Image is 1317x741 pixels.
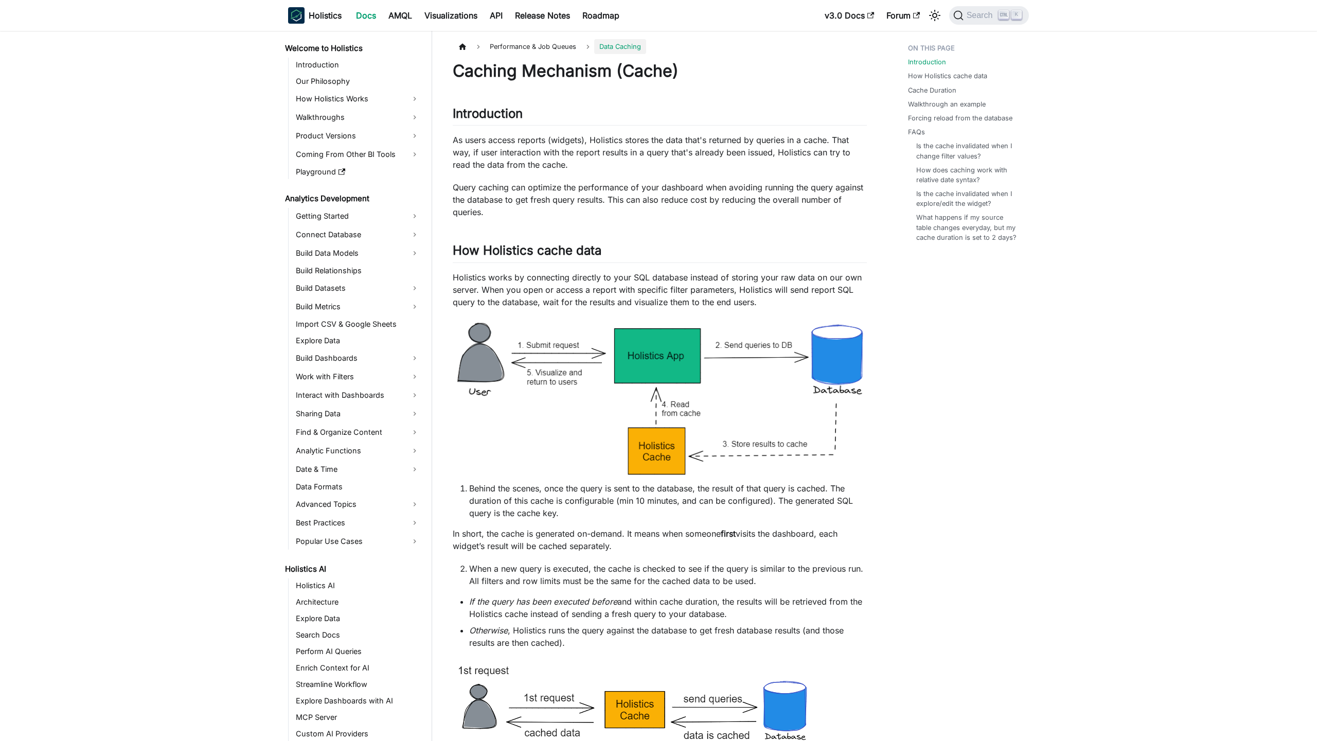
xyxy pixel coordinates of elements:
[293,146,423,163] a: Coming From Other BI Tools
[908,85,956,95] a: Cache Duration
[908,71,987,81] a: How Holistics cache data
[916,165,1019,185] a: How does caching work with relative date syntax?
[1011,10,1022,20] kbd: K
[278,31,432,741] nav: Docs sidebar
[453,271,867,308] p: Holistics works by connecting directly to your SQL database instead of storing your raw data on o...
[916,189,1019,208] a: Is the cache invalidated when I explore/edit the widget?
[293,424,423,440] a: Find & Organize Content
[949,6,1029,25] button: Search (Ctrl+K)
[293,443,423,459] a: Analytic Functions
[453,134,867,171] p: As users access reports (widgets), Holistics stores the data that's returned by queries in a cach...
[453,527,867,552] p: In short, the cache is generated on-demand. It means when someone visits the dashboard, each widg...
[484,7,509,24] a: API
[288,7,342,24] a: HolisticsHolistics
[453,319,867,480] img: Cache Mechanism
[880,7,926,24] a: Forum
[282,562,423,576] a: Holistics AI
[293,710,423,725] a: MCP Server
[509,7,576,24] a: Release Notes
[293,496,423,513] a: Advanced Topics
[293,109,423,126] a: Walkthroughs
[293,611,423,626] a: Explore Data
[453,243,867,262] h2: How Holistics cache data
[576,7,626,24] a: Roadmap
[288,7,305,24] img: Holistics
[453,181,867,218] p: Query caching can optimize the performance of your dashboard when avoiding running the query agai...
[293,245,423,261] a: Build Data Models
[453,39,472,54] a: Home page
[818,7,880,24] a: v3.0 Docs
[282,41,423,56] a: Welcome to Holistics
[908,57,946,67] a: Introduction
[293,644,423,659] a: Perform AI Queries
[293,165,423,179] a: Playground
[418,7,484,24] a: Visualizations
[293,280,423,296] a: Build Datasets
[293,58,423,72] a: Introduction
[293,405,423,422] a: Sharing Data
[293,333,423,348] a: Explore Data
[309,9,342,22] b: Holistics
[453,106,867,126] h2: Introduction
[293,480,423,494] a: Data Formats
[293,677,423,692] a: Streamline Workflow
[453,61,867,81] h1: Caching Mechanism (Cache)
[469,595,867,620] li: and within cache duration, the results will be retrieved from the Holistics cache instead of send...
[293,694,423,708] a: Explore Dashboards with AI
[293,74,423,89] a: Our Philosophy
[293,661,423,675] a: Enrich Context for AI
[293,727,423,741] a: Custom AI Providers
[908,113,1012,123] a: Forcing reload from the database
[964,11,999,20] span: Search
[721,528,736,539] strong: first
[293,515,423,531] a: Best Practices
[293,595,423,609] a: Architecture
[293,208,423,224] a: Getting Started
[908,99,986,109] a: Walkthrough an example
[927,7,943,24] button: Switch between dark and light mode (currently light mode)
[469,562,867,587] li: When a new query is executed, the cache is checked to see if the query is similar to the previous...
[469,624,867,649] li: , Holistics runs the query against the database to get fresh database results (and those results ...
[293,578,423,593] a: Holistics AI
[469,596,617,607] em: If the query has been executed before
[293,533,423,550] a: Popular Use Cases
[293,91,423,107] a: How Holistics Works
[293,387,423,403] a: Interact with Dashboards
[916,141,1019,161] a: Is the cache invalidated when I change filter values?
[293,350,423,366] a: Build Dashboards
[293,317,423,331] a: Import CSV & Google Sheets
[594,39,646,54] span: Data Caching
[469,625,508,636] em: Otherwise
[350,7,382,24] a: Docs
[293,628,423,642] a: Search Docs
[916,213,1019,242] a: What happens if my source table changes everyday, but my cache duration is set to 2 days?
[469,482,867,519] li: Behind the scenes, once the query is sent to the database, the result of that query is cached. Th...
[908,127,925,137] a: FAQs
[293,226,423,243] a: Connect Database
[485,39,581,54] span: Performance & Job Queues
[293,368,423,385] a: Work with Filters
[282,191,423,206] a: Analytics Development
[293,128,423,144] a: Product Versions
[453,39,867,54] nav: Breadcrumbs
[293,263,423,278] a: Build Relationships
[293,298,423,315] a: Build Metrics
[382,7,418,24] a: AMQL
[293,461,423,478] a: Date & Time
